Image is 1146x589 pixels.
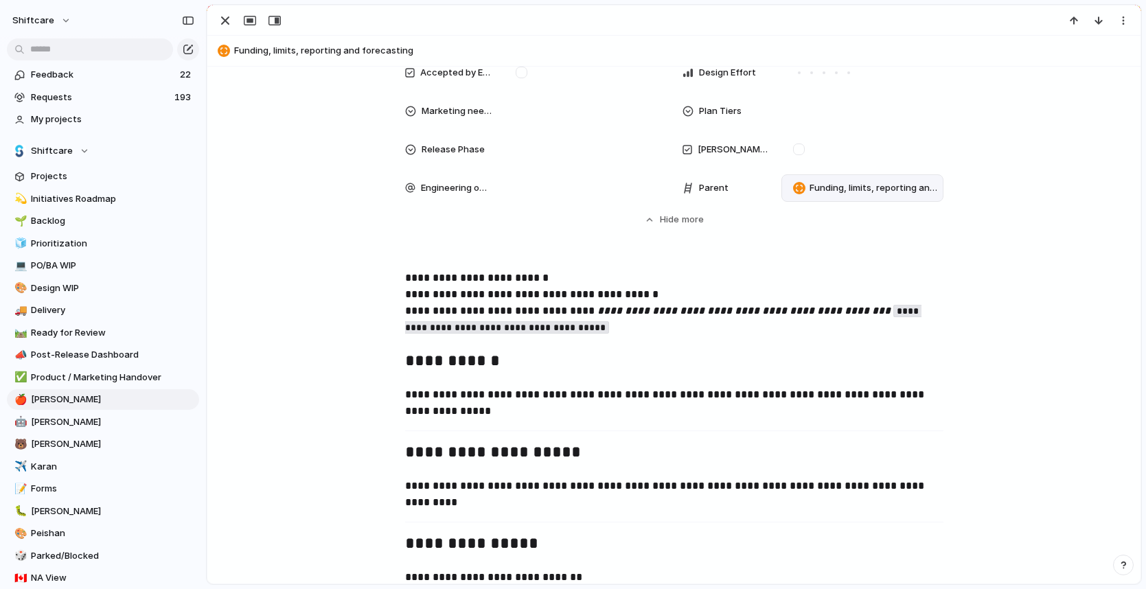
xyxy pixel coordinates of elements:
[422,104,493,118] span: Marketing needed
[31,393,194,406] span: [PERSON_NAME]
[7,255,199,276] a: 💻PO/BA WIP
[699,181,729,195] span: Parent
[14,258,24,274] div: 💻
[6,10,78,32] button: shiftcare
[31,415,194,429] span: [PERSON_NAME]
[14,235,24,251] div: 🧊
[7,457,199,477] a: ✈️Karan
[31,259,194,273] span: PO/BA WIP
[12,527,26,540] button: 🎨
[31,482,194,496] span: Forms
[7,233,199,254] a: 🧊Prioritization
[31,214,194,228] span: Backlog
[7,434,199,454] a: 🐻[PERSON_NAME]
[31,460,194,474] span: Karan
[14,392,24,408] div: 🍎
[174,91,194,104] span: 193
[14,369,24,385] div: ✅
[12,326,26,340] button: 🛤️
[14,414,24,430] div: 🤖
[7,300,199,321] a: 🚚Delivery
[12,348,26,362] button: 📣
[31,170,194,183] span: Projects
[7,501,199,522] a: 🐛[PERSON_NAME]
[7,546,199,566] a: 🎲Parked/Blocked
[14,548,24,564] div: 🎲
[31,505,194,518] span: [PERSON_NAME]
[14,280,24,296] div: 🎨
[12,192,26,206] button: 💫
[14,347,24,363] div: 📣
[421,181,493,195] span: Engineering owner
[214,40,1134,62] button: Funding, limits, reporting and forecasting
[420,66,493,80] span: Accepted by Engineering
[14,325,24,340] div: 🛤️
[14,570,24,586] div: 🇨🇦
[7,278,199,299] a: 🎨Design WIP
[12,214,26,228] button: 🌱
[7,323,199,343] a: 🛤️Ready for Review
[31,281,194,295] span: Design WIP
[31,437,194,451] span: [PERSON_NAME]
[12,437,26,451] button: 🐻
[7,211,199,231] a: 🌱Backlog
[7,65,199,85] a: Feedback22
[7,141,199,161] button: Shiftcare
[7,166,199,187] a: Projects
[7,389,199,410] a: 🍎[PERSON_NAME]
[31,549,194,563] span: Parked/Blocked
[31,571,194,585] span: NA View
[7,367,199,388] a: ✅Product / Marketing Handover
[12,571,26,585] button: 🇨🇦
[14,459,24,474] div: ✈️
[14,481,24,497] div: 📝
[12,281,26,295] button: 🎨
[699,66,756,80] span: Design Effort
[31,113,194,126] span: My projects
[14,503,24,519] div: 🐛
[12,505,26,518] button: 🐛
[7,523,199,544] div: 🎨Peishan
[31,237,194,251] span: Prioritization
[31,326,194,340] span: Ready for Review
[14,303,24,319] div: 🚚
[31,371,194,384] span: Product / Marketing Handover
[234,44,1134,58] span: Funding, limits, reporting and forecasting
[12,14,54,27] span: shiftcare
[31,144,73,158] span: Shiftcare
[31,91,170,104] span: Requests
[31,348,194,362] span: Post-Release Dashboard
[31,192,194,206] span: Initiatives Roadmap
[12,393,26,406] button: 🍎
[12,549,26,563] button: 🎲
[7,412,199,432] a: 🤖[PERSON_NAME]
[422,143,485,157] span: Release Phase
[12,371,26,384] button: ✅
[12,482,26,496] button: 📝
[405,207,943,232] button: Hidemore
[12,460,26,474] button: ✈️
[810,181,937,195] span: Funding, limits, reporting and forecasting
[7,568,199,588] a: 🇨🇦NA View
[7,109,199,130] a: My projects
[31,68,176,82] span: Feedback
[699,104,742,118] span: Plan Tiers
[7,478,199,499] a: 📝Forms
[7,189,199,209] a: 💫Initiatives Roadmap
[682,213,704,227] span: more
[7,345,199,365] a: 📣Post-Release Dashboard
